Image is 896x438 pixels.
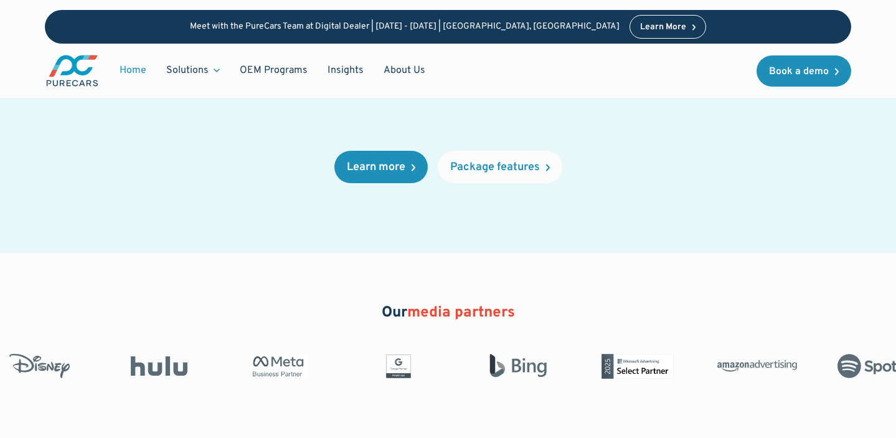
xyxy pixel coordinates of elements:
a: OEM Programs [230,59,318,82]
img: Meta Business Partner [238,354,318,379]
div: Book a demo [769,67,829,77]
span: media partners [407,303,515,322]
a: Package features [438,151,562,183]
a: Learn more [334,151,428,183]
img: Hulu [118,356,198,376]
img: Microsoft Advertising Partner [597,354,676,379]
a: Learn More [630,15,707,39]
div: Learn More [640,23,686,32]
div: Solutions [166,64,209,77]
a: About Us [374,59,435,82]
h2: Our [382,303,515,324]
a: Home [110,59,156,82]
a: Book a demo [757,55,851,87]
p: Meet with the PureCars Team at Digital Dealer | [DATE] - [DATE] | [GEOGRAPHIC_DATA], [GEOGRAPHIC_... [190,22,620,32]
img: Amazon Advertising [716,356,796,376]
a: Insights [318,59,374,82]
div: Solutions [156,59,230,82]
img: Bing [477,354,557,379]
div: Package features [450,162,540,173]
a: main [45,54,100,88]
div: Learn more [347,162,405,173]
img: Google Partner [357,354,437,379]
img: purecars logo [45,54,100,88]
